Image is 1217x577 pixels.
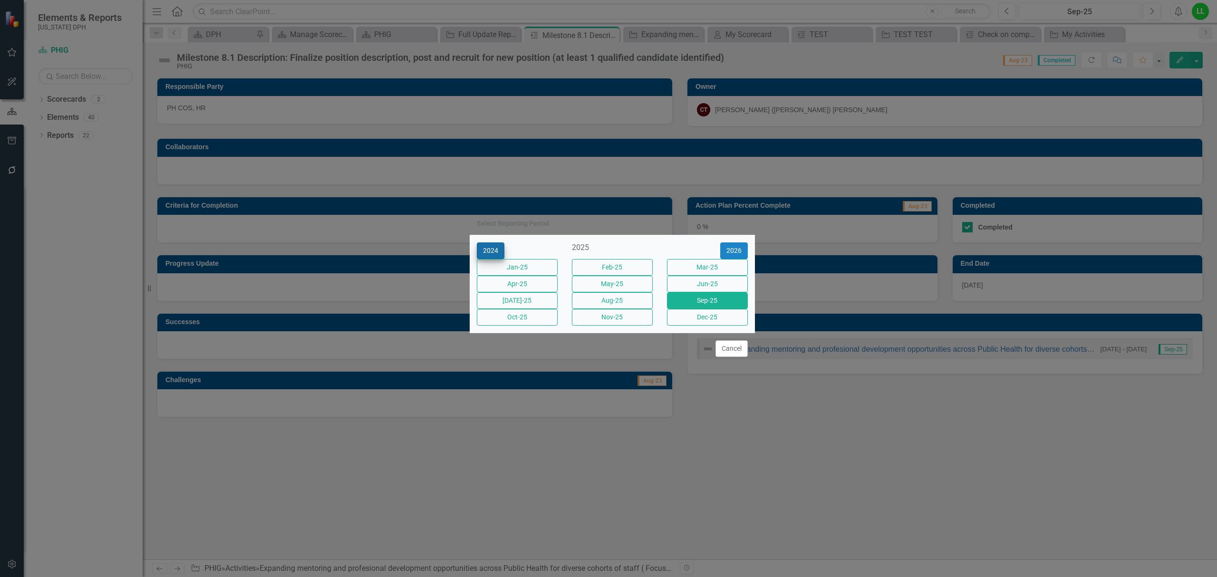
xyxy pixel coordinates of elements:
div: Select Reporting Period [477,220,549,227]
button: Nov-25 [572,309,653,326]
button: Dec-25 [667,309,748,326]
button: 2024 [477,242,504,259]
button: Sep-25 [667,292,748,309]
button: May-25 [572,276,653,292]
button: Mar-25 [667,259,748,276]
button: 2026 [720,242,748,259]
button: Jun-25 [667,276,748,292]
button: Cancel [715,340,748,357]
button: Oct-25 [477,309,558,326]
div: 2025 [572,242,653,253]
button: [DATE]-25 [477,292,558,309]
button: Apr-25 [477,276,558,292]
button: Aug-25 [572,292,653,309]
button: Jan-25 [477,259,558,276]
button: Feb-25 [572,259,653,276]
